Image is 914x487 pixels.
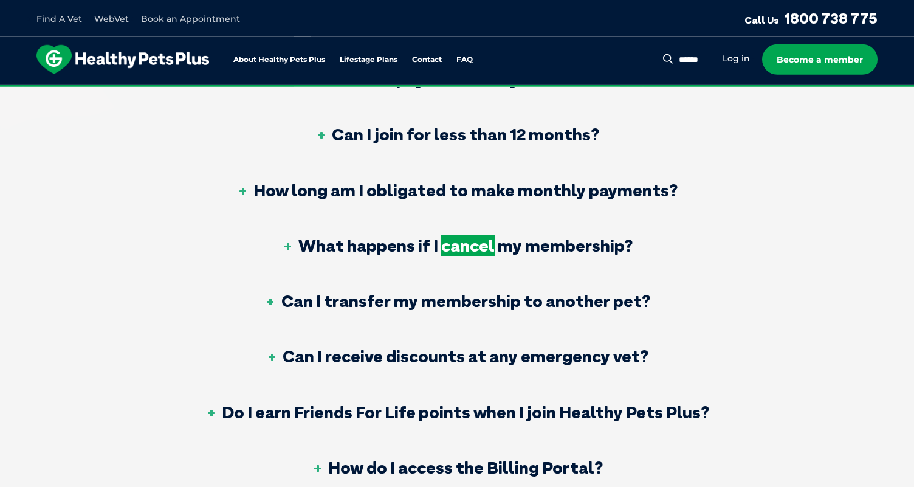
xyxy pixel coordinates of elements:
a: Lifestage Plans [340,56,397,64]
h3: How do I pay for Healthy Pets Plus? [309,71,605,88]
a: FAQ [456,56,473,64]
span: Call Us [744,14,779,26]
a: Become a member [762,44,878,75]
a: Log in [723,53,750,64]
h3: Can I receive discounts at any emergency vet? [266,348,648,365]
h3: Do I earn Friends For Life points when I join Healthy Pets Plus? [205,404,709,421]
h3: Can I transfer my membership to another pet? [264,292,650,309]
img: hpp-logo [36,45,209,74]
button: Search [661,53,676,65]
h3: Can I join for less than 12 months? [315,126,599,143]
a: WebVet [94,13,129,24]
h3: How do I access the Billing Portal? [311,459,603,476]
a: Book an Appointment [141,13,240,24]
a: About Healthy Pets Plus [233,56,325,64]
a: Call Us1800 738 775 [744,9,878,27]
h3: What happens if I cancel my membership? [281,237,633,254]
h3: How long am I obligated to make monthly payments? [236,182,678,199]
span: Proactive, preventative wellness program designed to keep your pet healthier and happier for longer [230,85,684,96]
a: Find A Vet [36,13,82,24]
a: Contact [412,56,442,64]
